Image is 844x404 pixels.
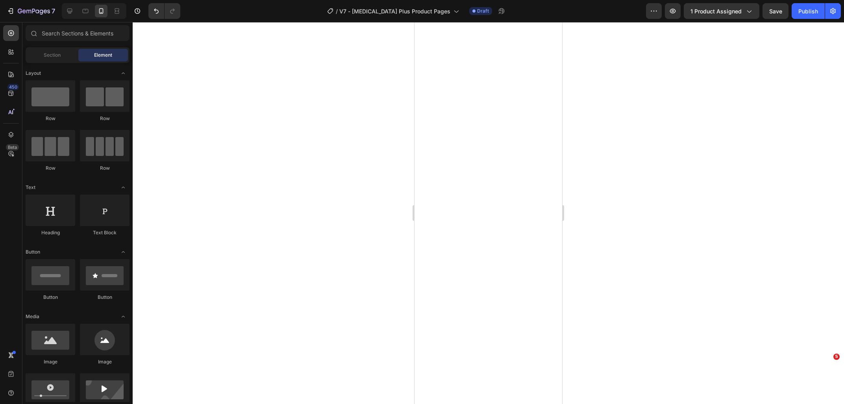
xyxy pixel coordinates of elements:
[94,52,112,59] span: Element
[769,8,782,15] span: Save
[117,181,130,194] span: Toggle open
[26,165,75,172] div: Row
[26,184,35,191] span: Text
[763,3,788,19] button: Save
[792,3,825,19] button: Publish
[117,246,130,258] span: Toggle open
[339,7,450,15] span: V7 - [MEDICAL_DATA] Plus Product Pages
[7,84,19,90] div: 450
[415,22,562,404] iframe: Design area
[80,294,130,301] div: Button
[26,358,75,365] div: Image
[44,52,61,59] span: Section
[148,3,180,19] div: Undo/Redo
[117,310,130,323] span: Toggle open
[684,3,759,19] button: 1 product assigned
[336,7,338,15] span: /
[3,3,59,19] button: 7
[26,25,130,41] input: Search Sections & Elements
[477,7,489,15] span: Draft
[26,115,75,122] div: Row
[26,248,40,256] span: Button
[817,365,836,384] iframe: Intercom live chat
[26,294,75,301] div: Button
[833,354,840,360] span: 5
[117,67,130,80] span: Toggle open
[6,144,19,150] div: Beta
[52,6,55,16] p: 7
[798,7,818,15] div: Publish
[26,313,39,320] span: Media
[26,70,41,77] span: Layout
[80,165,130,172] div: Row
[80,358,130,365] div: Image
[80,229,130,236] div: Text Block
[690,7,742,15] span: 1 product assigned
[80,115,130,122] div: Row
[26,229,75,236] div: Heading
